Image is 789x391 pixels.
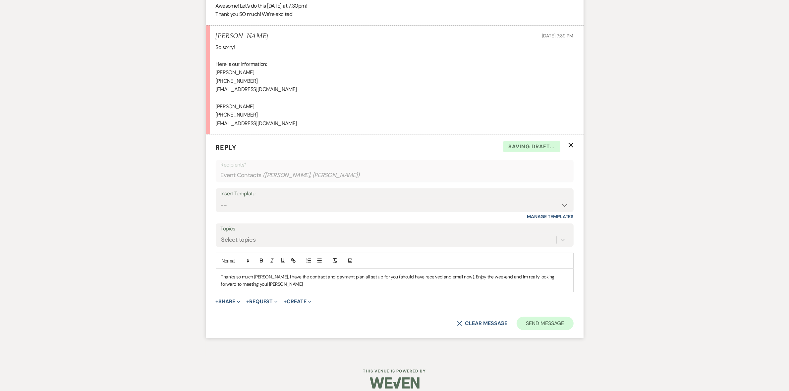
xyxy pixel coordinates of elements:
[216,32,268,40] h5: [PERSON_NAME]
[216,77,574,85] p: [PHONE_NUMBER]
[221,273,568,288] p: Thanks so much [PERSON_NAME], I have the contract and payment plan all set up for you (should hav...
[216,299,219,304] span: +
[263,171,360,180] span: ( [PERSON_NAME], [PERSON_NAME] )
[221,169,569,182] div: Event Contacts
[216,10,574,19] p: Thank you SO much! We’re excited!
[216,143,237,152] span: Reply
[216,299,241,304] button: Share
[246,299,249,304] span: +
[216,119,574,128] p: [EMAIL_ADDRESS][DOMAIN_NAME]
[216,102,574,111] p: [PERSON_NAME]
[216,111,574,119] p: [PHONE_NUMBER]
[246,299,278,304] button: Request
[216,68,574,77] p: [PERSON_NAME]
[457,321,507,326] button: Clear message
[284,299,311,304] button: Create
[542,33,573,39] span: [DATE] 7:39 PM
[216,60,574,69] p: Here is our information:
[284,299,287,304] span: +
[221,161,569,169] p: Recipients*
[527,214,574,220] a: Manage Templates
[503,141,560,152] span: Saving draft...
[216,43,574,52] p: So sorry!
[216,2,574,10] p: Awesome! Let’s do this [DATE] at 7:30pm!
[221,235,256,244] div: Select topics
[216,85,574,94] p: [EMAIL_ADDRESS][DOMAIN_NAME]
[221,189,569,199] div: Insert Template
[517,317,573,330] button: Send Message
[221,224,569,234] label: Topics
